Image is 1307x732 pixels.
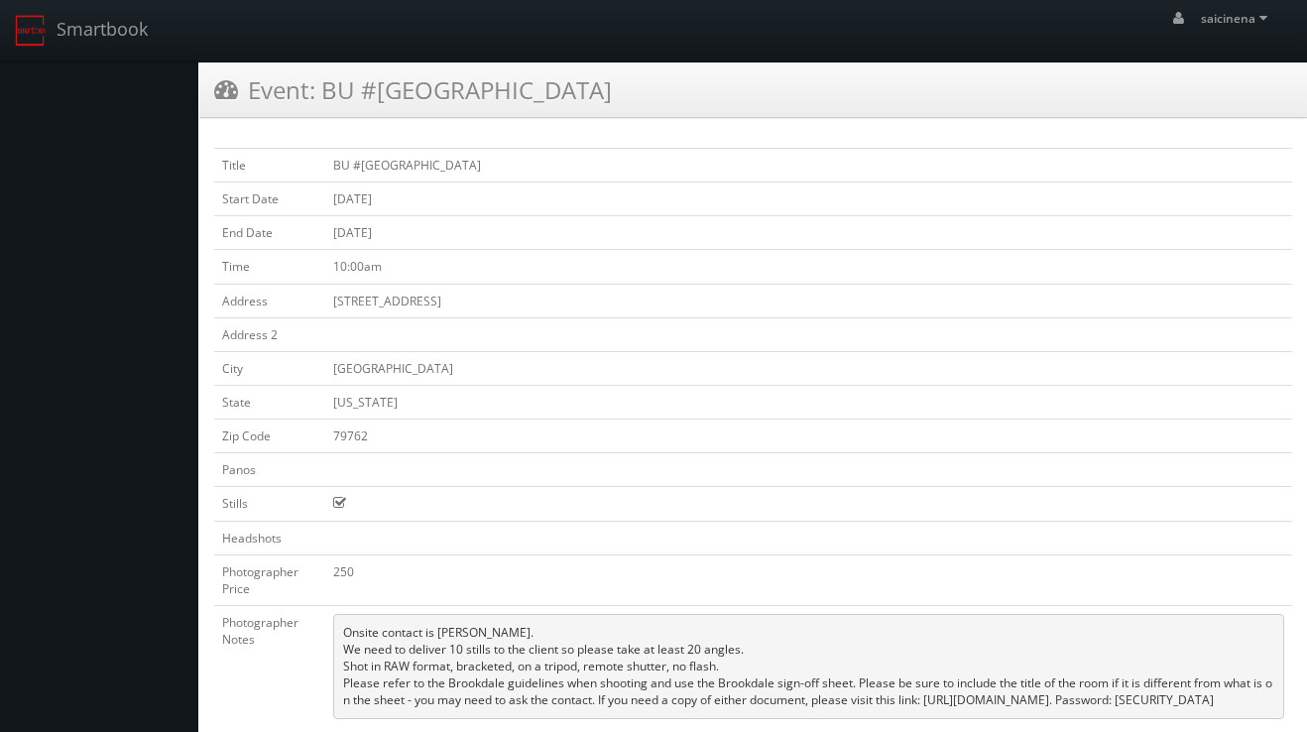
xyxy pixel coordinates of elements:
td: [US_STATE] [325,385,1292,419]
pre: Onsite contact is [PERSON_NAME]. We need to deliver 10 stills to the client so please take at lea... [333,614,1284,719]
td: 10:00am [325,250,1292,284]
td: Zip Code [214,420,325,453]
td: Panos [214,453,325,487]
td: City [214,351,325,385]
span: saicinena [1201,10,1273,27]
td: Photographer Price [214,554,325,605]
td: Title [214,149,325,183]
td: Address [214,284,325,317]
td: [DATE] [325,183,1292,216]
td: [DATE] [325,216,1292,250]
img: smartbook-logo.png [15,15,47,47]
td: BU #[GEOGRAPHIC_DATA] [325,149,1292,183]
td: 79762 [325,420,1292,453]
td: [STREET_ADDRESS] [325,284,1292,317]
h3: Event: BU #[GEOGRAPHIC_DATA] [214,72,612,107]
td: End Date [214,216,325,250]
td: Address 2 [214,317,325,351]
td: [GEOGRAPHIC_DATA] [325,351,1292,385]
td: Start Date [214,183,325,216]
td: State [214,385,325,419]
td: 250 [325,554,1292,605]
td: Stills [214,487,325,521]
td: Headshots [214,521,325,554]
td: Time [214,250,325,284]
